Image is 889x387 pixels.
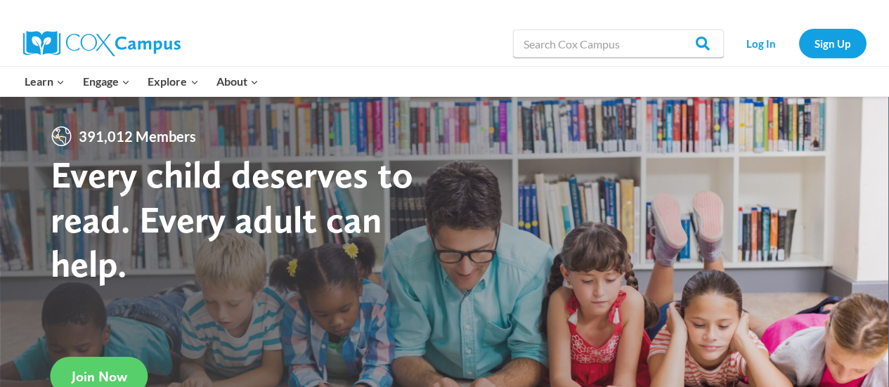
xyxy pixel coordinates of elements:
[25,72,65,91] span: Learn
[731,29,792,58] a: Log In
[799,29,867,58] a: Sign Up
[23,31,181,56] img: Cox Campus
[83,72,130,91] span: Engage
[731,29,867,58] nav: Secondary Navigation
[16,67,268,96] nav: Primary Navigation
[216,72,259,91] span: About
[148,72,198,91] span: Explore
[51,152,413,286] strong: Every child deserves to read. Every adult can help.
[513,29,724,58] input: Search Cox Campus
[72,368,127,385] span: Join Now
[73,125,202,147] span: 391,012 Members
